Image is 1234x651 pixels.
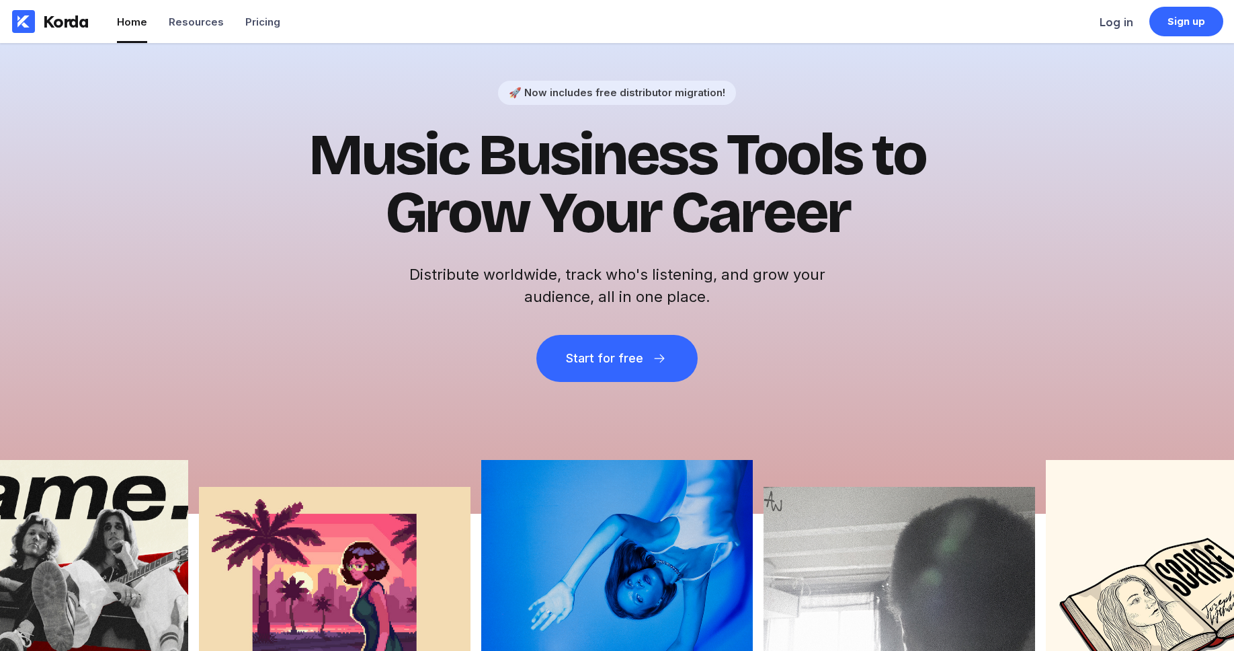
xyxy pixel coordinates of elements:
div: Log in [1100,15,1133,29]
div: Sign up [1167,15,1206,28]
div: Pricing [245,15,280,28]
button: Start for free [536,335,698,382]
h2: Distribute worldwide, track who's listening, and grow your audience, all in one place. [402,264,832,308]
div: 🚀 Now includes free distributor migration! [509,86,725,99]
div: Resources [169,15,224,28]
div: Home [117,15,147,28]
a: Sign up [1149,7,1223,36]
div: Korda [43,11,89,32]
h1: Music Business Tools to Grow Your Career [288,126,946,242]
div: Start for free [566,352,643,365]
